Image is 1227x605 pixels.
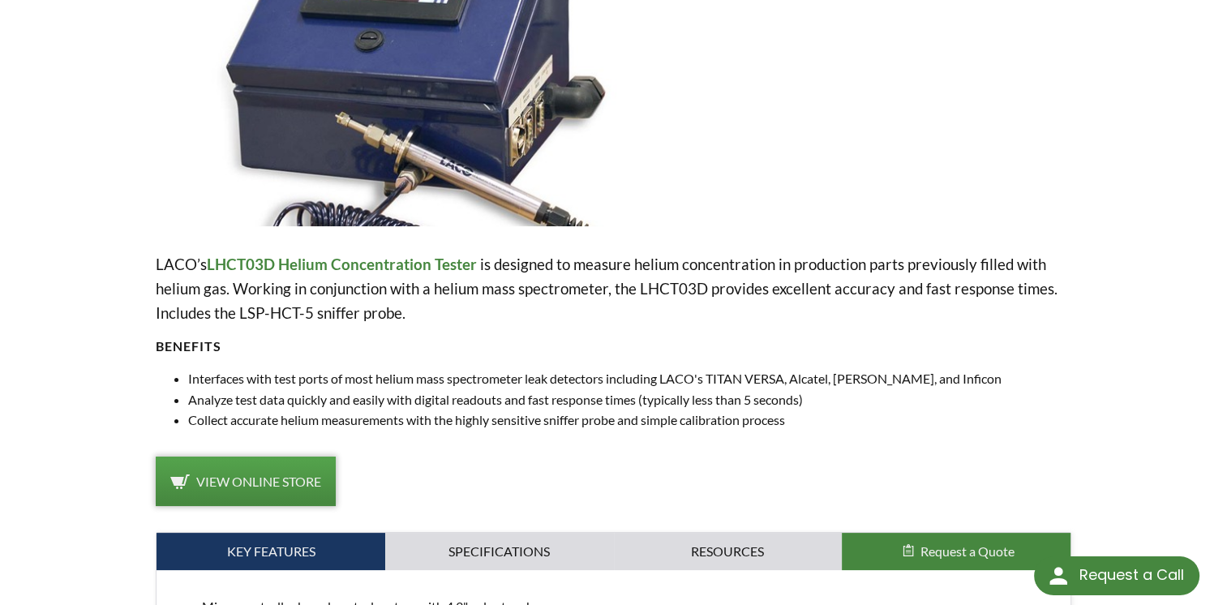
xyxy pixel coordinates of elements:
span: Request a Quote [920,543,1015,559]
li: Interfaces with test ports of most helium mass spectrometer leak detectors including LACO's TITAN... [188,368,1071,389]
span: View Online Store [196,474,321,489]
a: Specifications [385,533,614,570]
button: Request a Quote [842,533,1070,570]
div: Request a Call [1034,556,1199,595]
a: View Online Store [156,457,336,507]
div: Request a Call [1079,556,1183,594]
strong: Tester [435,255,477,273]
li: Analyze test data quickly and easily with digital readouts and fast response times (typically les... [188,389,1071,410]
li: Collect accurate helium measurements with the highly sensitive sniffer probe and simple calibrati... [188,410,1071,431]
img: round button [1045,563,1071,589]
strong: Benefits [156,338,221,354]
a: Key Features [157,533,385,570]
p: LACO’s is designed to measure helium concentration in production parts previously filled with hel... [156,252,1071,325]
a: Resources [614,533,843,570]
strong: LHCT03D Helium Concentration [207,255,431,273]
